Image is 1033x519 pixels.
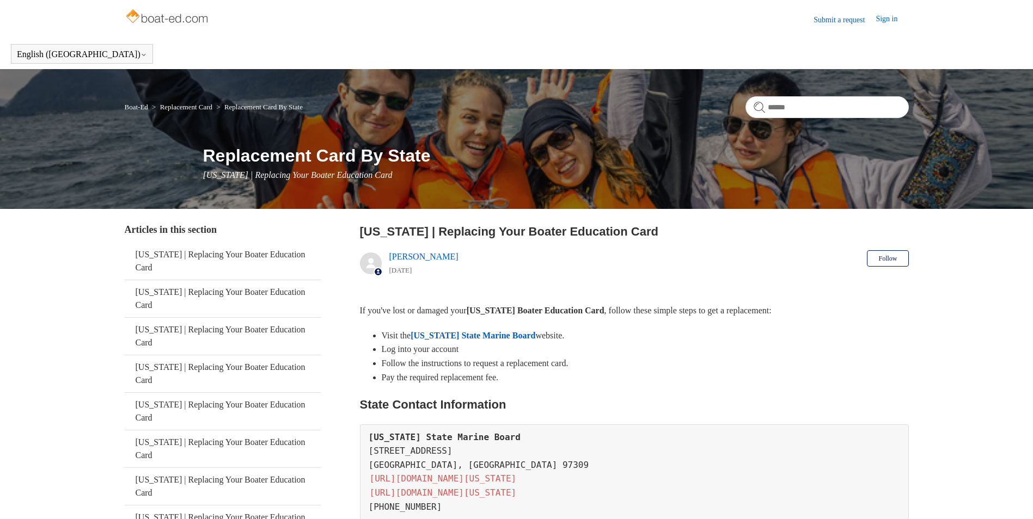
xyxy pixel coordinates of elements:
li: Replacement Card By State [214,103,303,111]
p: If you've lost or damaged your , follow these simple steps to get a replacement: [360,304,909,318]
strong: [US_STATE] Boater Education Card [467,306,604,315]
a: [US_STATE] | Replacing Your Boater Education Card [125,280,321,317]
a: Sign in [876,13,908,26]
img: Boat-Ed Help Center home page [125,7,211,28]
strong: [US_STATE] State Marine Board [369,432,521,442]
a: Boat-Ed [125,103,148,111]
input: Search [745,96,909,118]
li: Visit the website. [382,329,909,343]
a: [US_STATE] | Replacing Your Boater Education Card [125,318,321,355]
a: Replacement Card [160,103,212,111]
li: Follow the instructions to request a replacement card. [382,356,909,370]
time: 05/22/2024, 08:59 [389,266,412,274]
a: Submit a request [814,14,876,26]
h2: State Contact Information [360,395,909,414]
li: Boat-Ed [125,103,150,111]
a: [US_STATE] State Marine Board [411,331,535,340]
a: [US_STATE] | Replacing Your Boater Education Card [125,468,321,505]
a: [URL][DOMAIN_NAME][US_STATE] [369,486,518,499]
a: Replacement Card By State [224,103,303,111]
h2: Oregon | Replacing Your Boater Education Card [360,223,909,240]
li: Replacement Card [150,103,214,111]
li: Log into your account [382,342,909,356]
a: [PERSON_NAME] [389,252,459,261]
button: Follow Article [867,250,908,267]
span: Articles in this section [125,224,217,235]
a: [US_STATE] | Replacing Your Boater Education Card [125,393,321,430]
li: Pay the required replacement fee. [382,370,909,385]
div: Live chat [997,483,1025,511]
a: [US_STATE] | Replacing Your Boater Education Card [125,243,321,280]
h1: Replacement Card By State [203,143,909,169]
span: [US_STATE] | Replacing Your Boater Education Card [203,170,393,180]
a: [URL][DOMAIN_NAME][US_STATE] [369,472,518,485]
a: [US_STATE] | Replacing Your Boater Education Card [125,355,321,392]
a: [US_STATE] | Replacing Your Boater Education Card [125,430,321,467]
button: English ([GEOGRAPHIC_DATA]) [17,50,147,59]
